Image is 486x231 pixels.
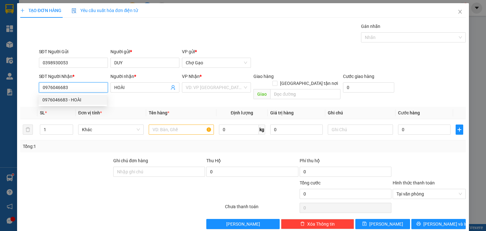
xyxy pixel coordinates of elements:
div: 0976046683 - HOÀI [42,96,103,103]
div: SĐT Người Nhận [39,73,108,80]
span: plus [20,8,25,13]
span: kg [259,125,265,135]
span: printer [416,221,421,227]
label: Cước giao hàng [343,74,374,79]
span: [PERSON_NAME] [369,221,403,228]
label: Ghi chú đơn hàng [113,158,148,163]
span: Giao [253,89,270,99]
div: SĐT Người Gửi [39,48,108,55]
span: [PERSON_NAME] [226,221,260,228]
button: deleteXóa Thông tin [281,219,354,229]
th: Ghi chú [325,107,396,119]
input: Cước giao hàng [343,82,394,93]
button: [PERSON_NAME] [206,219,279,229]
div: Phí thu hộ [300,157,391,167]
span: VP Nhận [182,74,200,79]
span: Định lượng [231,110,253,115]
img: icon [72,8,77,13]
label: Gán nhãn [361,24,380,29]
input: Ghi Chú [328,125,393,135]
span: SL [40,110,45,115]
span: Chợ Gạo [186,58,247,67]
span: Giá trị hàng [270,110,294,115]
button: save[PERSON_NAME] [355,219,410,229]
span: user-add [171,85,176,90]
button: Close [451,3,469,21]
div: Chưa thanh toán [224,203,299,214]
input: VD: Bàn, Ghế [149,125,214,135]
span: Giao hàng [253,74,274,79]
span: Tổng cước [300,180,321,185]
span: [GEOGRAPHIC_DATA] tận nơi [277,80,340,87]
span: plus [456,127,463,132]
div: Tổng: 1 [23,143,188,150]
div: VP gửi [182,48,251,55]
span: Đơn vị tính [78,110,102,115]
div: 0976046683 - HOÀI [39,95,107,105]
span: save [362,221,367,227]
button: printer[PERSON_NAME] và In [411,219,466,229]
input: Ghi chú đơn hàng [113,167,205,177]
label: Hình thức thanh toán [393,180,435,185]
span: delete [300,221,305,227]
input: 0 [270,125,323,135]
span: Khác [82,125,140,134]
span: Yêu cầu xuất hóa đơn điện tử [72,8,138,13]
span: Thu Hộ [206,158,221,163]
span: Tên hàng [149,110,169,115]
span: Tại văn phòng [396,189,462,199]
span: TẠO ĐƠN HÀNG [20,8,61,13]
span: Cước hàng [398,110,420,115]
button: delete [23,125,33,135]
span: Xóa Thông tin [307,221,335,228]
span: [PERSON_NAME] và In [423,221,468,228]
div: Người nhận [110,73,179,80]
button: plus [456,125,463,135]
span: close [458,9,463,14]
div: Người gửi [110,48,179,55]
input: Dọc đường [270,89,340,99]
